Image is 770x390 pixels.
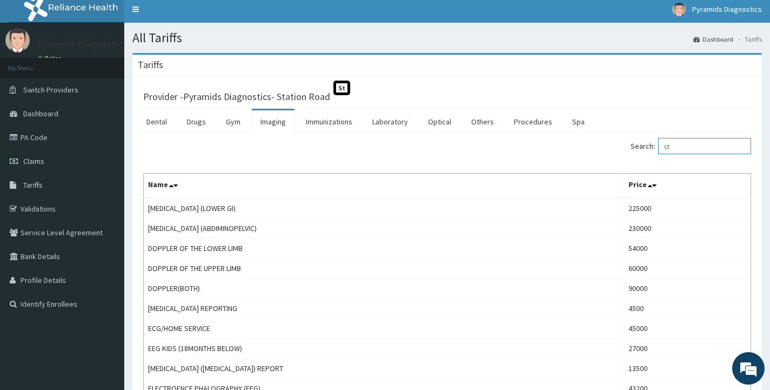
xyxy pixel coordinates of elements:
[23,156,44,166] span: Claims
[624,299,751,319] td: 4500
[143,92,330,102] h3: Provider - Pyramids Diagnostics- Station Road
[178,110,215,133] a: Drugs
[38,39,127,49] p: Pyramids Diagnostics
[624,239,751,259] td: 54000
[624,219,751,239] td: 230000
[144,174,624,199] th: Name
[177,5,203,31] div: Minimize live chat window
[624,279,751,299] td: 90000
[144,239,624,259] td: DOPPLER OF THE LOWER LIMB
[5,28,30,52] img: User Image
[364,110,417,133] a: Laboratory
[138,60,163,70] h3: Tariffs
[672,3,686,16] img: User Image
[23,109,58,118] span: Dashboard
[734,35,762,44] li: Tariffs
[56,61,182,75] div: Chat with us now
[631,138,751,154] label: Search:
[297,110,361,133] a: Immunizations
[23,180,43,190] span: Tariffs
[624,174,751,199] th: Price
[564,110,593,133] a: Spa
[144,319,624,339] td: ECG/HOME SERVICE
[624,319,751,339] td: 45000
[20,54,44,81] img: d_794563401_company_1708531726252_794563401
[658,138,751,154] input: Search:
[144,359,624,379] td: [MEDICAL_DATA] ([MEDICAL_DATA]) REPORT
[419,110,460,133] a: Optical
[23,85,78,95] span: Switch Providers
[692,4,762,14] span: Pyramids Diagnostics
[138,110,176,133] a: Dental
[63,123,149,232] span: We're online!
[144,219,624,239] td: [MEDICAL_DATA] (ABDIMINOPELVIC)
[624,359,751,379] td: 13500
[132,31,762,45] h1: All Tariffs
[624,339,751,359] td: 27000
[38,55,64,62] a: Online
[144,339,624,359] td: EEG KIDS (18MONTHS BELOW)
[693,35,733,44] a: Dashboard
[144,259,624,279] td: DOPPLER OF THE UPPER LIMB
[144,299,624,319] td: [MEDICAL_DATA] REPORTING
[5,268,206,306] textarea: Type your message and hit 'Enter'
[624,198,751,219] td: 225000
[144,198,624,219] td: [MEDICAL_DATA] (LOWER GI)
[144,279,624,299] td: DOPPLER(BOTH)
[505,110,561,133] a: Procedures
[463,110,503,133] a: Others
[624,259,751,279] td: 60000
[252,110,294,133] a: Imaging
[217,110,249,133] a: Gym
[333,81,350,95] span: St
